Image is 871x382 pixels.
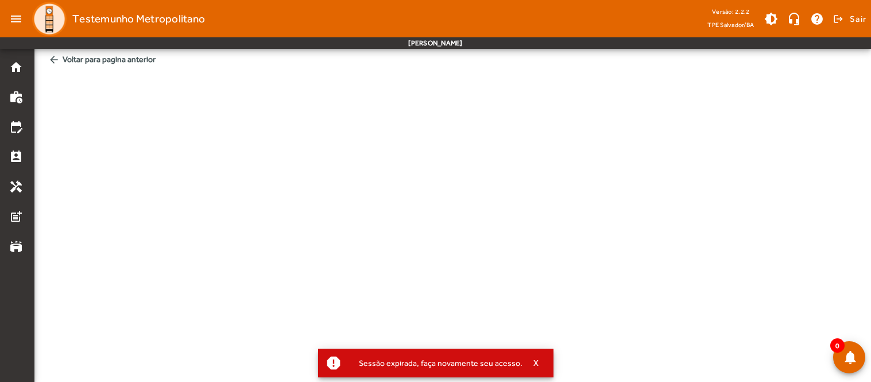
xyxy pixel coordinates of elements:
[522,358,551,368] button: X
[325,354,342,372] mat-icon: report
[32,2,67,36] img: Logo TPE
[9,60,23,74] mat-icon: home
[72,10,205,28] span: Testemunho Metropolitano
[48,54,60,65] mat-icon: arrow_back
[533,358,539,368] span: X
[830,338,845,353] span: 0
[707,19,754,30] span: TPE Salvador/BA
[850,10,866,28] span: Sair
[350,355,522,371] div: Sessão expirada, faça novamente seu acesso.
[831,10,866,28] button: Sair
[707,5,754,19] div: Versão: 2.2.2
[5,7,28,30] mat-icon: menu
[44,49,862,70] span: Voltar para pagina anterior
[28,2,205,36] a: Testemunho Metropolitano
